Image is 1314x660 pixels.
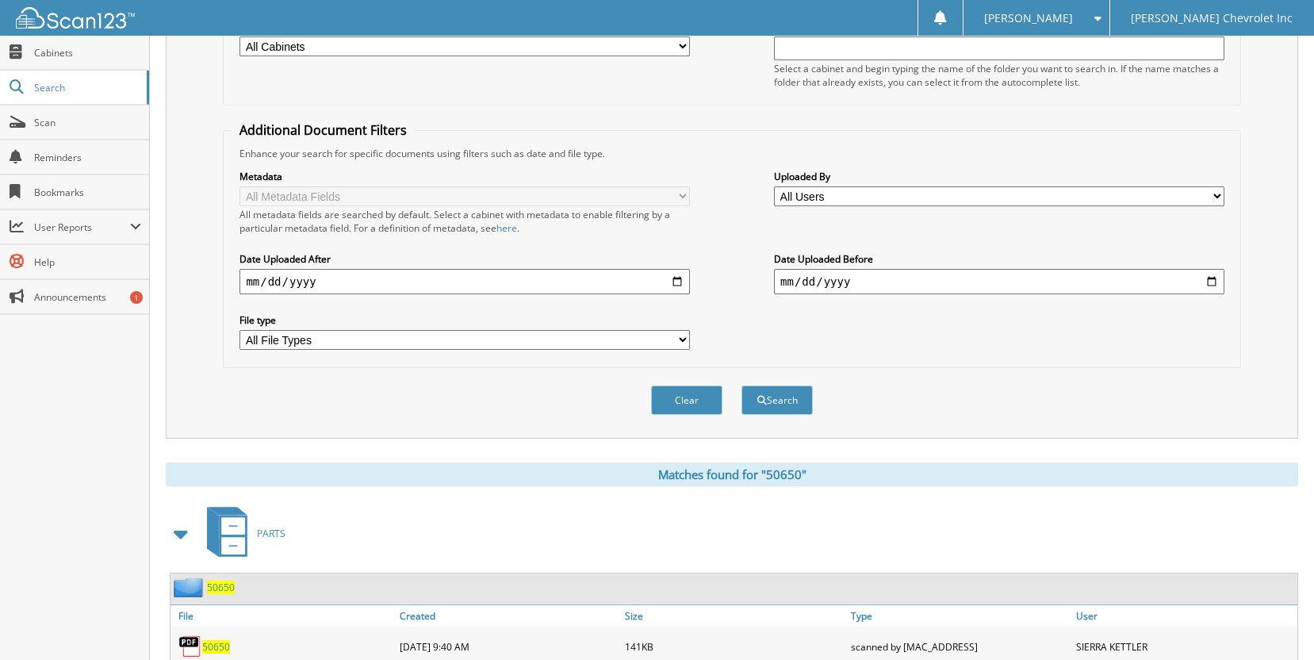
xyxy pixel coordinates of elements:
[170,605,396,627] a: File
[197,502,285,565] a: PARTS
[239,269,690,294] input: start
[774,252,1224,266] label: Date Uploaded Before
[774,170,1224,183] label: Uploaded By
[207,581,235,594] a: 50650
[34,46,141,59] span: Cabinets
[774,62,1224,89] div: Select a cabinet and begin typing the name of the folder you want to search in. If the name match...
[232,147,1232,160] div: Enhance your search for specific documents using filters such as date and file type.
[34,186,141,199] span: Bookmarks
[1131,13,1293,23] span: [PERSON_NAME] Chevrolet Inc
[257,527,285,540] span: PARTS
[34,81,139,94] span: Search
[232,121,415,139] legend: Additional Document Filters
[496,221,517,235] a: here
[34,290,141,304] span: Announcements
[174,577,207,597] img: folder2.png
[34,116,141,129] span: Scan
[178,635,202,658] img: PDF.png
[1072,605,1297,627] a: User
[847,605,1072,627] a: Type
[651,386,722,415] button: Clear
[34,221,130,234] span: User Reports
[202,640,230,654] a: 50650
[774,269,1224,294] input: end
[239,170,690,183] label: Metadata
[621,605,846,627] a: Size
[130,291,143,304] div: 1
[239,208,690,235] div: All metadata fields are searched by default. Select a cabinet with metadata to enable filtering b...
[239,252,690,266] label: Date Uploaded After
[984,13,1073,23] span: [PERSON_NAME]
[239,313,690,327] label: File type
[34,151,141,164] span: Reminders
[166,462,1298,486] div: Matches found for "50650"
[741,386,813,415] button: Search
[396,605,621,627] a: Created
[34,255,141,269] span: Help
[16,7,135,29] img: scan123-logo-white.svg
